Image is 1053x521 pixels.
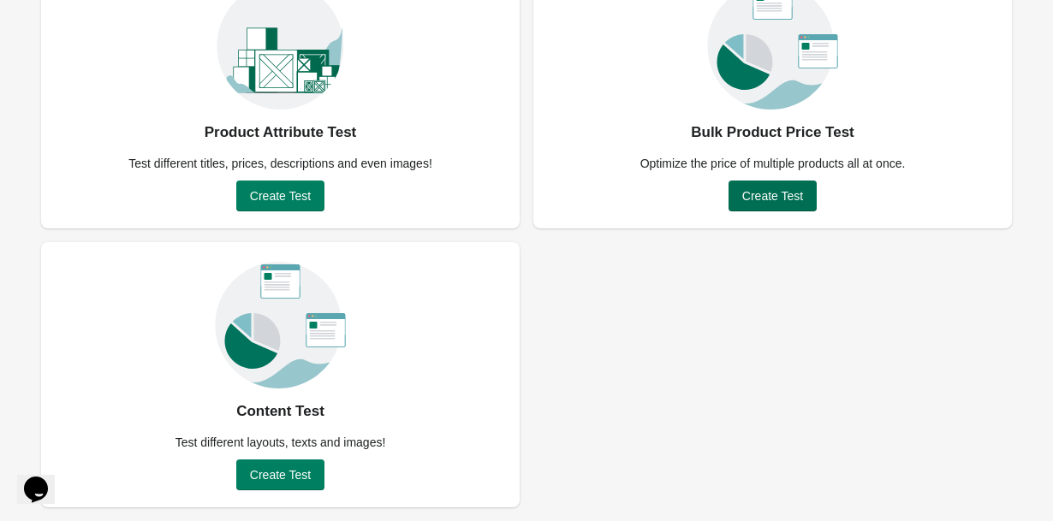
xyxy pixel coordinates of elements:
div: Test different titles, prices, descriptions and even images! [118,155,443,172]
iframe: chat widget [17,453,72,504]
button: Create Test [729,181,817,211]
span: Create Test [742,189,803,203]
span: Create Test [250,189,311,203]
div: Optimize the price of multiple products all at once. [630,155,916,172]
button: Create Test [236,181,324,211]
div: Content Test [236,398,324,425]
button: Create Test [236,459,324,490]
div: Product Attribute Test [205,119,357,146]
div: Bulk Product Price Test [691,119,854,146]
div: Test different layouts, texts and images! [165,434,396,451]
span: Create Test [250,468,311,482]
